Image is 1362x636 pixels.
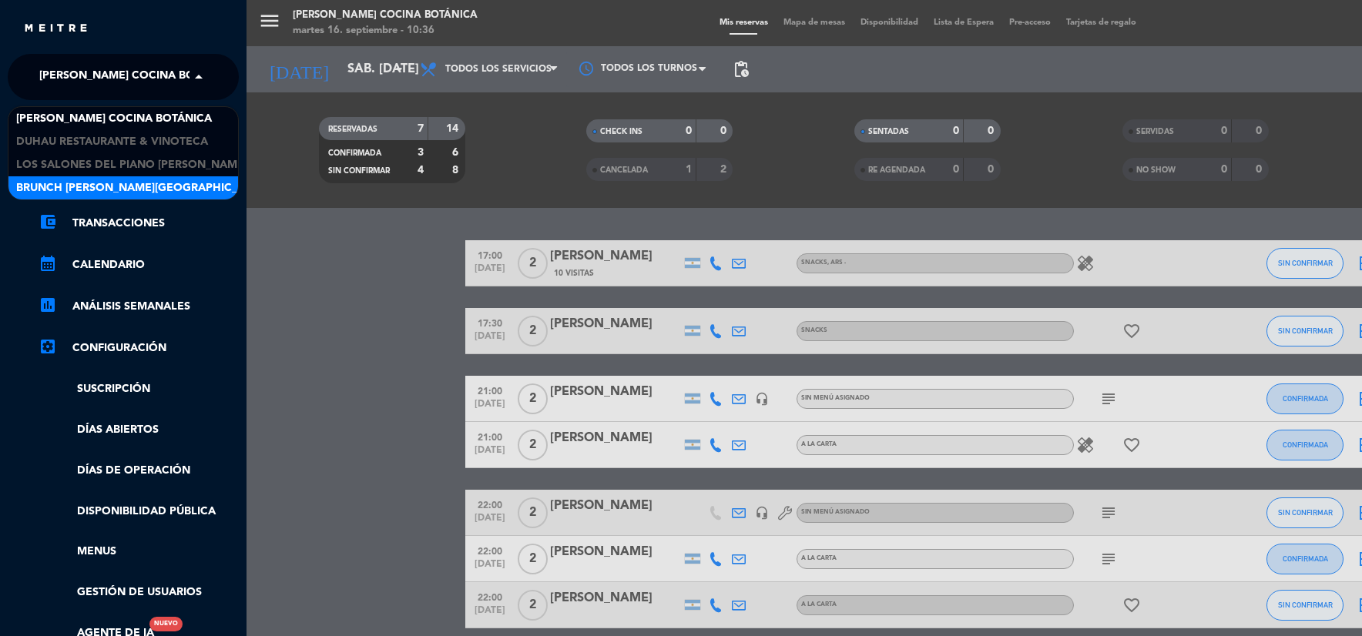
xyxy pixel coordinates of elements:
[39,297,239,316] a: assessmentANÁLISIS SEMANALES
[39,213,57,231] i: account_balance_wallet
[39,421,239,439] a: Días abiertos
[149,617,183,631] div: Nuevo
[39,543,239,561] a: Menus
[16,110,212,128] span: [PERSON_NAME] Cocina Botánica
[39,296,57,314] i: assessment
[39,380,239,398] a: Suscripción
[16,133,208,151] span: Duhau Restaurante & Vinoteca
[39,503,239,521] a: Disponibilidad pública
[16,179,358,197] span: Brunch [PERSON_NAME][GEOGRAPHIC_DATA][PERSON_NAME]
[39,214,239,233] a: account_balance_walletTransacciones
[39,339,239,357] a: Configuración
[39,584,239,601] a: Gestión de usuarios
[16,156,247,174] span: Los Salones del Piano [PERSON_NAME]
[39,337,57,356] i: settings_applications
[39,256,239,274] a: calendar_monthCalendario
[23,23,89,35] img: MEITRE
[39,61,235,93] span: [PERSON_NAME] Cocina Botánica
[39,462,239,480] a: Días de Operación
[39,254,57,273] i: calendar_month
